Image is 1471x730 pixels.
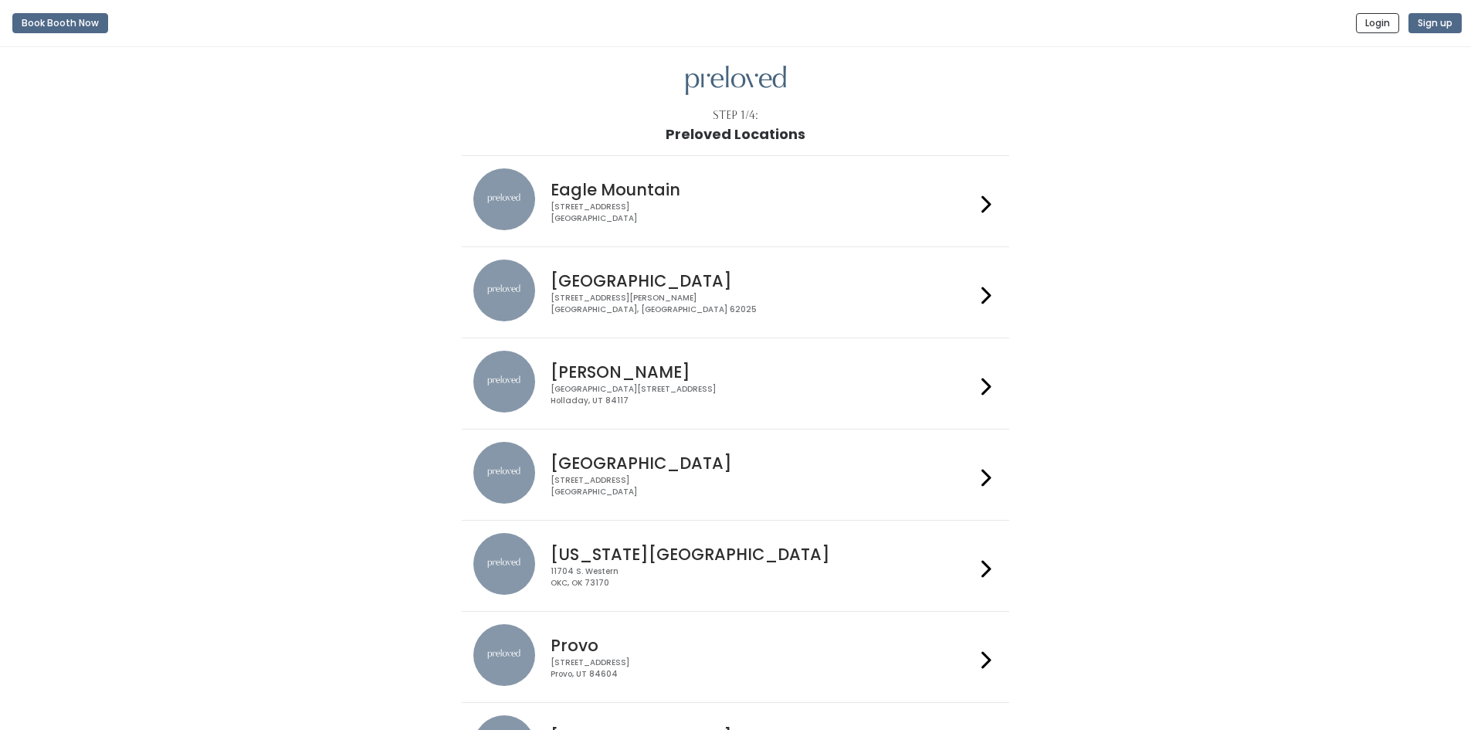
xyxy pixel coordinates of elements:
[551,181,975,199] h4: Eagle Mountain
[551,363,975,381] h4: [PERSON_NAME]
[473,168,535,230] img: preloved location
[1408,13,1462,33] button: Sign up
[473,533,535,595] img: preloved location
[551,657,975,680] div: [STREET_ADDRESS] Provo, UT 84604
[551,293,975,315] div: [STREET_ADDRESS][PERSON_NAME] [GEOGRAPHIC_DATA], [GEOGRAPHIC_DATA] 62025
[473,351,535,413] img: preloved location
[551,545,975,563] h4: [US_STATE][GEOGRAPHIC_DATA]
[551,475,975,497] div: [STREET_ADDRESS] [GEOGRAPHIC_DATA]
[551,454,975,472] h4: [GEOGRAPHIC_DATA]
[12,6,108,40] a: Book Booth Now
[551,566,975,589] div: 11704 S. Western OKC, OK 73170
[551,637,975,654] h4: Provo
[551,384,975,406] div: [GEOGRAPHIC_DATA][STREET_ADDRESS] Holladay, UT 84117
[473,168,998,234] a: preloved location Eagle Mountain [STREET_ADDRESS][GEOGRAPHIC_DATA]
[666,127,805,142] h1: Preloved Locations
[551,202,975,224] div: [STREET_ADDRESS] [GEOGRAPHIC_DATA]
[1356,13,1399,33] button: Login
[713,107,758,124] div: Step 1/4:
[473,351,998,416] a: preloved location [PERSON_NAME] [GEOGRAPHIC_DATA][STREET_ADDRESS]Holladay, UT 84117
[473,624,535,686] img: preloved location
[473,442,998,508] a: preloved location [GEOGRAPHIC_DATA] [STREET_ADDRESS][GEOGRAPHIC_DATA]
[686,66,786,96] img: preloved logo
[473,624,998,690] a: preloved location Provo [STREET_ADDRESS]Provo, UT 84604
[473,260,535,321] img: preloved location
[473,533,998,599] a: preloved location [US_STATE][GEOGRAPHIC_DATA] 11704 S. WesternOKC, OK 73170
[12,13,108,33] button: Book Booth Now
[473,442,535,504] img: preloved location
[473,260,998,325] a: preloved location [GEOGRAPHIC_DATA] [STREET_ADDRESS][PERSON_NAME][GEOGRAPHIC_DATA], [GEOGRAPHIC_D...
[551,272,975,290] h4: [GEOGRAPHIC_DATA]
